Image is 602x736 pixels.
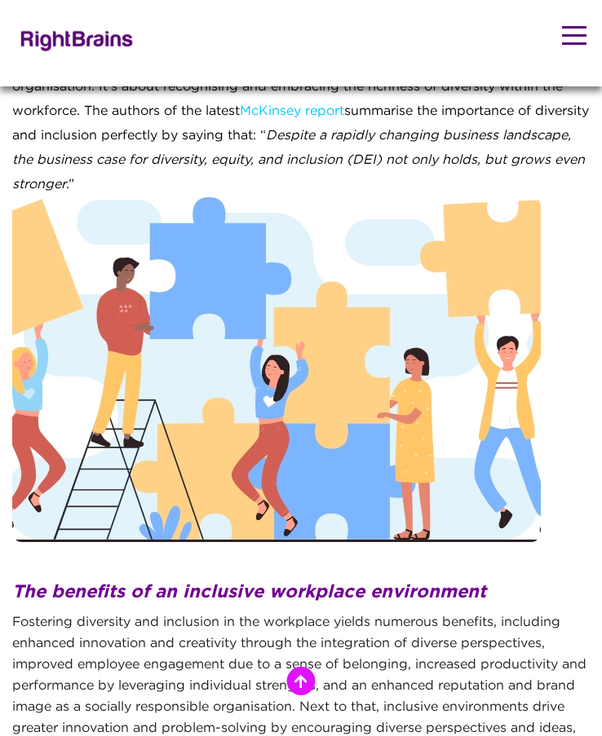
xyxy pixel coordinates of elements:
[15,28,134,51] img: Rightbrains
[12,51,590,197] div: summarise the importance of diversity and inclusion perfectly by saying that: “ .”
[240,105,344,117] a: McKinsey report
[12,56,563,117] span: Inclusive workspace is a fundamental aspect of building a thriving and sustainable organisation. ...
[12,130,585,191] em: Despite a rapidly changing business landscape, the business case for diversity, equity, and inclu...
[12,584,486,601] span: The benefits of an inclusive workplace environment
